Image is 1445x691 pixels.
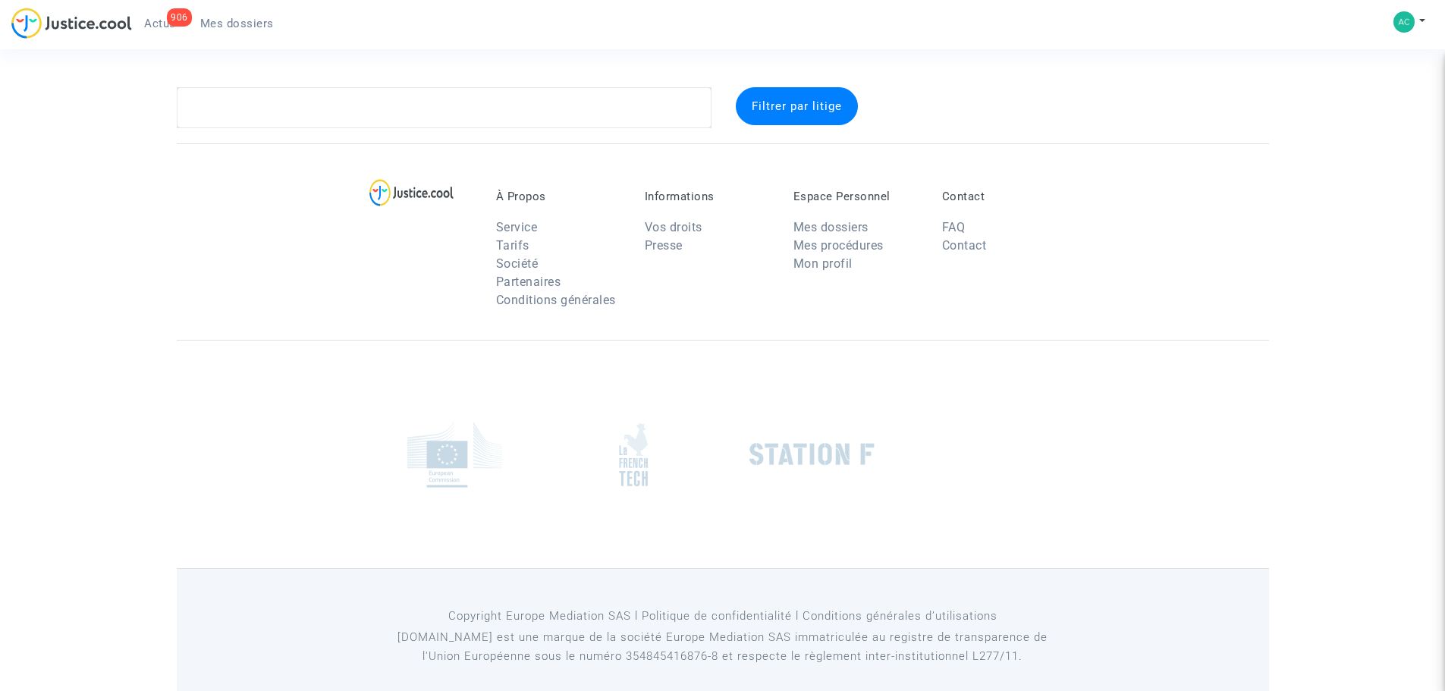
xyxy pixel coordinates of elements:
[377,607,1068,626] p: Copyright Europe Mediation SAS l Politique de confidentialité l Conditions générales d’utilisa...
[11,8,132,39] img: jc-logo.svg
[496,275,561,289] a: Partenaires
[496,293,616,307] a: Conditions générales
[942,220,966,234] a: FAQ
[645,220,702,234] a: Vos droits
[749,443,875,466] img: stationf.png
[496,238,529,253] a: Tarifs
[496,256,539,271] a: Société
[369,179,454,206] img: logo-lg.svg
[407,422,502,488] img: europe_commision.png
[377,628,1068,666] p: [DOMAIN_NAME] est une marque de la société Europe Mediation SAS immatriculée au registre de tr...
[496,220,538,234] a: Service
[942,190,1068,203] p: Contact
[132,12,188,35] a: 906Actus
[167,8,192,27] div: 906
[144,17,176,30] span: Actus
[188,12,286,35] a: Mes dossiers
[1393,11,1415,33] img: 40d3cd1d0c5f4c8fe49dd6444489df2d
[793,256,853,271] a: Mon profil
[942,238,987,253] a: Contact
[752,99,842,113] span: Filtrer par litige
[645,190,771,203] p: Informations
[645,238,683,253] a: Presse
[793,190,919,203] p: Espace Personnel
[200,17,274,30] span: Mes dossiers
[793,220,869,234] a: Mes dossiers
[496,190,622,203] p: À Propos
[619,422,648,487] img: french_tech.png
[793,238,884,253] a: Mes procédures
